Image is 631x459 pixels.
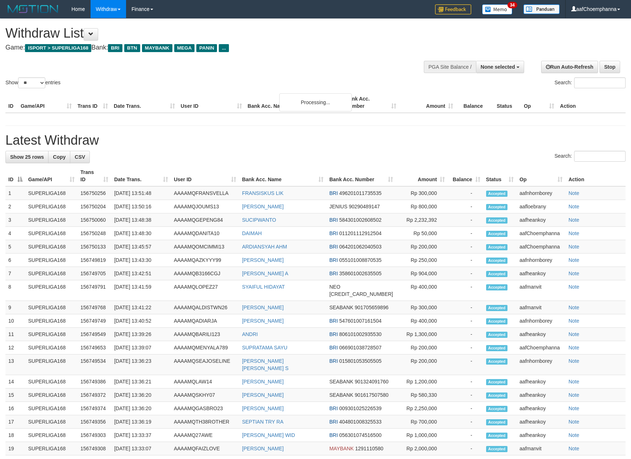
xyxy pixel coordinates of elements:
td: aafheankoy [517,415,565,429]
span: Copy 009301025226539 to clipboard [339,405,381,411]
span: Copy 584301002608502 to clipboard [339,217,381,223]
td: - [448,442,483,455]
td: - [448,267,483,280]
td: AAAAMQLOPEZ27 [171,280,239,301]
span: Copy 901617507580 to clipboard [355,392,388,398]
span: BRI [329,230,338,236]
td: 156749653 [78,341,111,354]
td: SUPERLIGA168 [25,301,78,314]
span: Copy 806101002935530 to clipboard [339,331,381,337]
td: 10 [5,314,25,328]
a: Stop [599,61,620,73]
th: User ID [178,92,245,113]
a: ANDRI [242,331,258,337]
td: Rp 700,000 [396,415,448,429]
span: Copy 90290489147 to clipboard [349,204,380,209]
span: BTN [124,44,140,52]
td: aafnhornborey [517,254,565,267]
td: SUPERLIGA168 [25,415,78,429]
a: SYAIFUL HIDAYAT [242,284,285,290]
span: Accepted [486,392,508,399]
a: Note [568,204,579,209]
td: 156750204 [78,200,111,213]
td: - [448,314,483,328]
td: SUPERLIGA168 [25,240,78,254]
div: Processing... [279,93,352,111]
td: - [448,402,483,415]
h4: Game: Bank: [5,44,413,51]
span: Copy 064201062040503 to clipboard [339,244,381,250]
td: SUPERLIGA168 [25,328,78,341]
td: aafmanvit [517,301,565,314]
a: Note [568,284,579,290]
a: DAIMAH [242,230,262,236]
td: AAAAMQFRANSVELLA [171,186,239,200]
span: BRI [329,244,338,250]
td: AAAAMQLAW14 [171,375,239,388]
select: Showentries [18,77,45,88]
span: Accepted [486,332,508,338]
td: Rp 400,000 [396,280,448,301]
input: Search: [574,77,626,88]
td: [DATE] 13:40:52 [111,314,171,328]
td: 156749749 [78,314,111,328]
td: 156749303 [78,429,111,442]
a: Note [568,230,579,236]
a: Note [568,392,579,398]
a: [PERSON_NAME] [242,405,284,411]
span: Copy 547601007161504 to clipboard [339,318,381,324]
a: [PERSON_NAME] WID [242,432,295,438]
a: Note [568,345,579,350]
td: [DATE] 13:42:51 [111,267,171,280]
td: SUPERLIGA168 [25,314,78,328]
td: 156749768 [78,301,111,314]
td: Rp 800,000 [396,200,448,213]
td: aafnhornborey [517,186,565,200]
td: AAAAMQAZKYYY99 [171,254,239,267]
td: 7 [5,267,25,280]
td: 8 [5,280,25,301]
span: BRI [329,217,338,223]
td: 5 [5,240,25,254]
td: Rp 2,232,392 [396,213,448,227]
a: [PERSON_NAME] [242,392,284,398]
th: Op [521,92,557,113]
a: [PERSON_NAME] [242,257,284,263]
span: Accepted [486,358,508,365]
td: aafChoemphanna [517,227,565,240]
label: Search: [555,77,626,88]
th: Game/API: activate to sort column ascending [25,166,78,186]
span: Copy 011201112912504 to clipboard [339,230,381,236]
a: Note [568,190,579,196]
td: aafheankoy [517,267,565,280]
td: AAAAMQGASBRO23 [171,402,239,415]
a: Note [568,217,579,223]
a: SUCIPWANTO [242,217,276,223]
th: Date Trans. [111,92,178,113]
img: MOTION_logo.png [5,4,60,14]
span: Accepted [486,345,508,351]
a: Note [568,305,579,310]
td: SUPERLIGA168 [25,267,78,280]
td: [DATE] 13:36:20 [111,388,171,402]
label: Show entries [5,77,60,88]
td: SUPERLIGA168 [25,354,78,375]
td: aafmanvit [517,280,565,301]
td: aafChoemphanna [517,341,565,354]
a: [PERSON_NAME] [242,379,284,384]
td: 9 [5,301,25,314]
td: - [448,388,483,402]
a: Note [568,318,579,324]
a: Note [568,331,579,337]
td: SUPERLIGA168 [25,254,78,267]
td: Rp 300,000 [396,301,448,314]
span: Accepted [486,433,508,439]
a: Note [568,358,579,364]
span: Accepted [486,406,508,412]
td: 156750256 [78,186,111,200]
th: Balance: activate to sort column ascending [448,166,483,186]
td: aafnhornborey [517,354,565,375]
td: 156750248 [78,227,111,240]
th: Amount: activate to sort column ascending [396,166,448,186]
input: Search: [574,151,626,162]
